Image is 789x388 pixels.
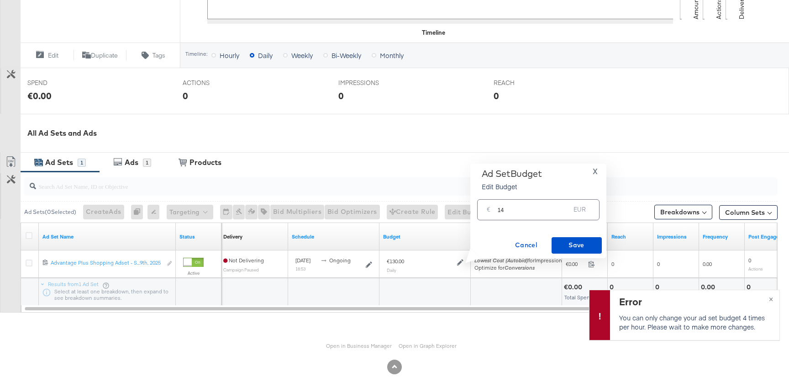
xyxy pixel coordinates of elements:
[555,239,598,251] span: Save
[338,79,407,87] span: IMPRESSIONS
[223,267,259,272] sub: Campaign Paused
[338,89,344,102] div: 0
[383,233,467,240] a: Shows the current budget of Ad Set.
[610,283,616,292] div: 0
[183,270,204,276] label: Active
[220,51,239,60] span: Hourly
[769,293,773,303] span: ×
[494,79,562,87] span: REACH
[24,208,76,216] div: Ad Sets ( 0 Selected)
[703,233,741,240] a: The average number of times your ad was served to each person.
[291,51,313,60] span: Weekly
[179,233,218,240] a: Shows the current state of your Ad Set.
[747,283,753,292] div: 0
[611,233,650,240] a: The number of people your ad was served to.
[482,168,542,179] div: Ad Set Budget
[657,260,660,267] span: 0
[593,165,598,178] span: X
[655,283,662,292] div: 0
[189,157,221,168] div: Products
[494,89,499,102] div: 0
[48,51,58,60] span: Edit
[387,258,404,265] div: €130.00
[295,257,310,264] span: [DATE]
[589,168,601,175] button: X
[482,182,542,191] p: Edit Budget
[125,157,138,168] div: Ads
[505,264,535,271] em: Conversions
[78,159,86,167] div: 1
[295,266,305,271] sub: 18:53
[619,313,768,331] p: You can only change your ad set budget 4 times per hour. Please wait to make more changes.
[143,159,151,167] div: 1
[552,237,602,254] button: Save
[719,205,778,220] button: Column Sets
[292,233,376,240] a: Shows when your Ad Set is scheduled to deliver.
[223,257,264,264] span: Not Delivering
[51,259,162,266] div: Advantage Plus Shopping Adset - S...9th, 2025
[763,290,779,307] button: ×
[223,233,242,240] a: Reflects the ability of your Ad Set to achieve delivery based on ad states, schedule and budget.
[258,51,273,60] span: Daily
[498,196,570,216] input: Enter your budget
[566,260,584,267] span: €0.00
[223,233,242,240] div: Delivery
[42,233,172,240] a: Your Ad Set name.
[380,51,404,60] span: Monthly
[474,257,528,264] em: Lowest Cost (Autobid)
[748,266,763,271] sub: Actions
[474,257,565,264] span: for Impressions
[51,259,162,269] a: Advantage Plus Shopping Adset - S...9th, 2025
[20,50,74,61] button: Edit
[91,51,118,60] span: Duplicate
[45,157,73,168] div: Ad Sets
[505,239,548,251] span: Cancel
[611,260,614,267] span: 0
[27,79,96,87] span: SPEND
[131,205,147,219] div: 0
[564,294,593,301] span: Total Spend
[748,257,751,264] span: 0
[703,260,712,267] span: 0.00
[387,267,396,273] sub: Daily
[27,128,789,138] div: All Ad Sets and Ads
[183,89,188,102] div: 0
[329,257,351,264] span: ongoing
[483,203,494,220] div: €
[331,51,361,60] span: Bi-Weekly
[326,342,392,349] a: Open in Business Manager
[183,79,251,87] span: ACTIONS
[36,174,709,191] input: Search Ad Set Name, ID or Objective
[74,50,127,61] button: Duplicate
[501,237,552,254] button: Cancel
[701,283,718,292] div: 0.00
[654,205,712,219] button: Breakdowns
[185,51,208,57] div: Timeline:
[153,51,165,60] span: Tags
[619,295,768,308] div: Error
[474,264,565,271] div: Optimize for
[126,50,180,61] button: Tags
[570,203,589,220] div: EUR
[27,89,52,102] div: €0.00
[399,342,457,349] a: Open in Graph Explorer
[657,233,695,240] a: The number of times your ad was served. On mobile apps an ad is counted as served the first time ...
[564,283,585,292] div: €0.00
